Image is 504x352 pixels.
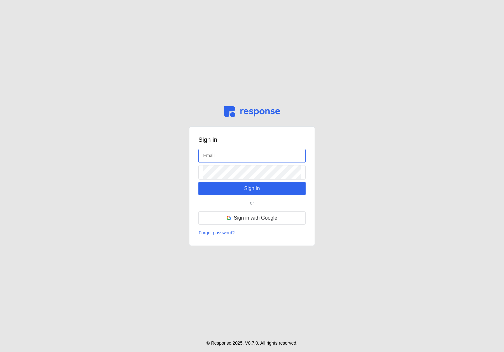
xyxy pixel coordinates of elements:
p: © Response, 2025 . V 8.7.0 . All rights reserved. [206,340,298,347]
button: Sign In [198,182,306,195]
h3: Sign in [198,136,306,144]
img: svg%3e [227,216,231,220]
p: Forgot password? [199,230,235,237]
input: Email [203,149,301,163]
button: Sign in with Google [198,211,306,225]
img: svg%3e [224,106,280,117]
button: Forgot password? [198,229,235,237]
p: Sign in with Google [234,214,277,222]
p: or [250,200,254,207]
p: Sign In [244,184,260,192]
